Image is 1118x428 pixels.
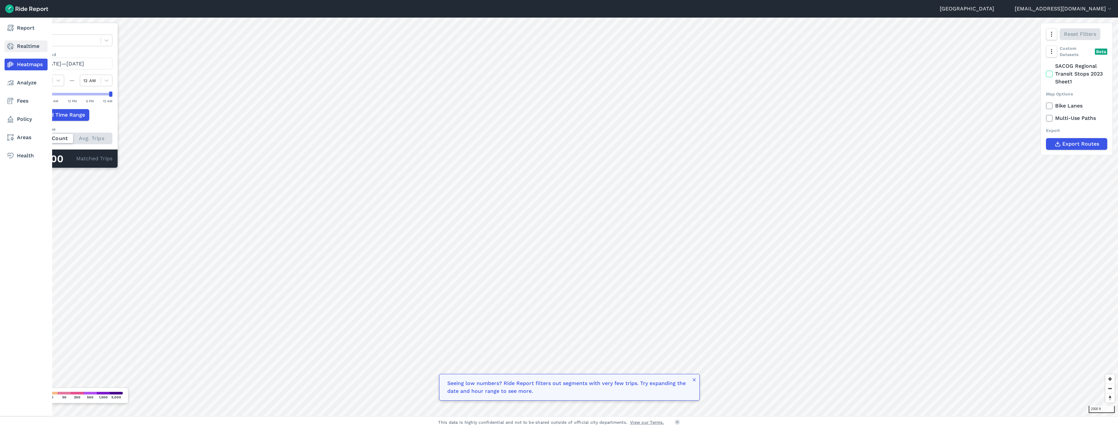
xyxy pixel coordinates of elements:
a: Health [5,150,48,162]
a: Realtime [5,40,48,52]
a: [GEOGRAPHIC_DATA] [940,5,994,13]
div: 2000 ft [1089,406,1115,413]
span: Add Time Range [44,111,85,119]
div: Count Type [32,126,112,132]
canvas: Map [21,18,1118,416]
label: Data Type [32,28,112,35]
a: Policy [5,113,48,125]
label: Multi-Use Paths [1046,114,1107,122]
div: Matched Trips [26,150,118,168]
div: 6 PM [86,98,94,104]
label: Data Period [32,51,112,58]
a: Analyze [5,77,48,89]
div: — [64,77,80,84]
a: Report [5,22,48,34]
img: Ride Report [5,5,48,13]
span: Export Routes [1062,140,1099,148]
button: Reset Filters [1060,28,1100,40]
div: Map Options [1046,91,1107,97]
a: Areas [5,132,48,143]
button: [EMAIL_ADDRESS][DOMAIN_NAME] [1015,5,1113,13]
button: Zoom in [1105,374,1115,384]
label: Bike Lanes [1046,102,1107,110]
a: View our Terms. [630,419,664,425]
button: Export Routes [1046,138,1107,150]
div: Export [1046,127,1107,134]
button: Zoom out [1105,384,1115,393]
div: 12 AM [103,98,112,104]
div: 27,500 [32,155,76,163]
div: Beta [1095,49,1107,55]
span: [DATE]—[DATE] [44,61,84,67]
a: Heatmaps [5,59,48,70]
div: Custom Datasets [1046,45,1107,58]
button: Add Time Range [32,109,89,121]
a: Fees [5,95,48,107]
button: Reset bearing to north [1105,393,1115,403]
div: 12 PM [68,98,77,104]
div: 6 AM [50,98,58,104]
span: Reset Filters [1064,30,1096,38]
label: SACOG Regional Transit Stops 2023 Sheet1 [1046,62,1107,86]
button: [DATE]—[DATE] [32,58,112,69]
